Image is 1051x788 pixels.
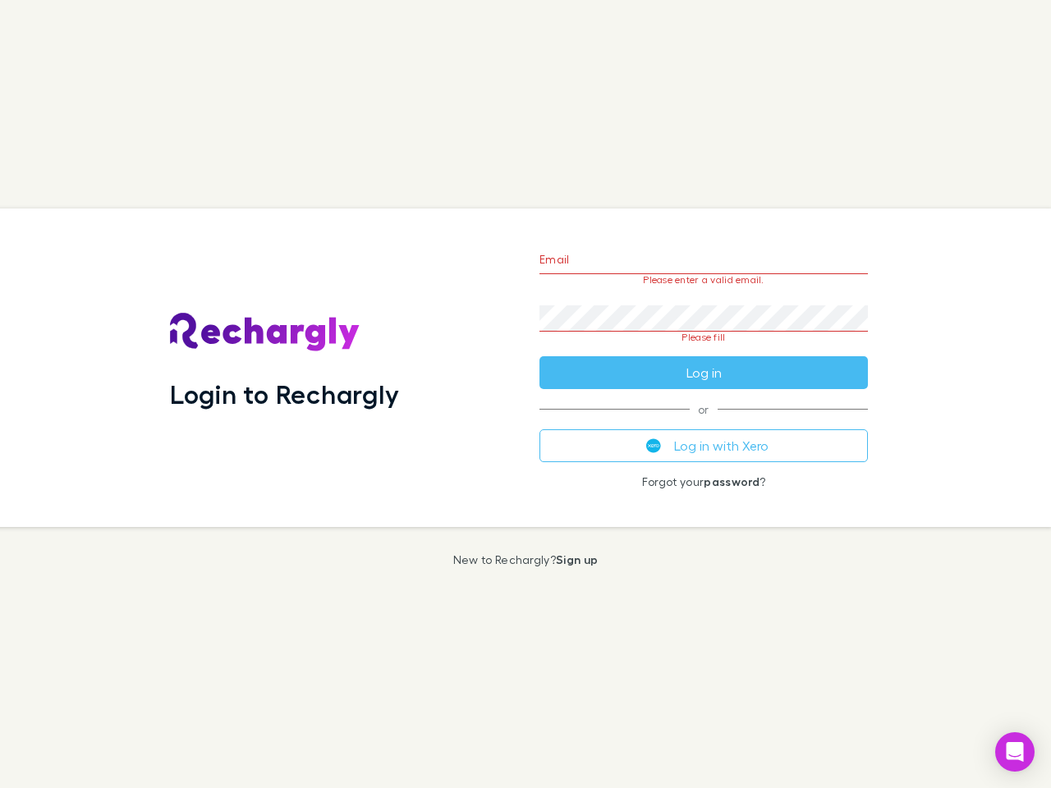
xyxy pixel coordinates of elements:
p: New to Rechargly? [453,553,599,566]
a: Sign up [556,552,598,566]
button: Log in with Xero [539,429,868,462]
img: Xero's logo [646,438,661,453]
div: Open Intercom Messenger [995,732,1035,772]
h1: Login to Rechargly [170,378,399,410]
p: Forgot your ? [539,475,868,488]
a: password [704,474,760,488]
span: or [539,409,868,410]
button: Log in [539,356,868,389]
p: Please fill [539,332,868,343]
img: Rechargly's Logo [170,313,360,352]
p: Please enter a valid email. [539,274,868,286]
